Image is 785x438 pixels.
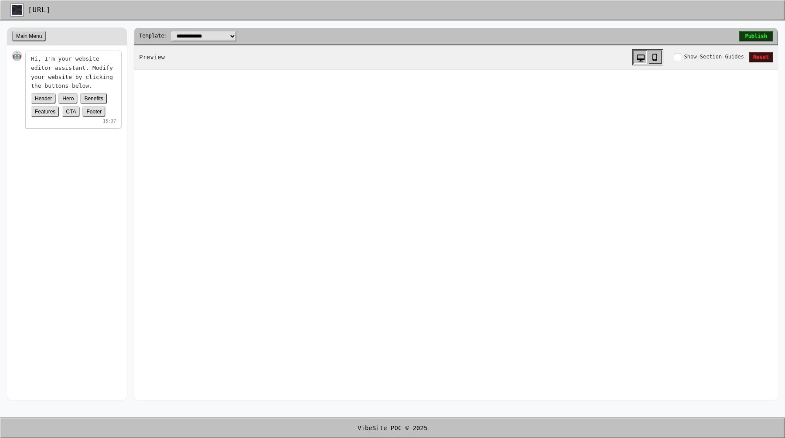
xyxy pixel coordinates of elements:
div: 15:37 [31,118,116,125]
span: Preview [139,52,165,62]
button: Header [31,93,56,104]
span: Show Section Guides [684,53,744,61]
button: Main Menu [12,31,46,41]
h1: [URL] [28,4,51,16]
img: Company Logo [12,5,22,15]
div: 🤖 [12,51,22,61]
p: Hi, I'm your website editor assistant. Modify your website by clicking the buttons below. [31,55,116,91]
button: Footer [82,106,106,117]
button: Mobile view [648,50,662,64]
p: VibeSite POC © 2025 [10,423,775,433]
input: Show Section Guides [674,54,681,61]
button: Desktop view [633,50,647,64]
button: Reset [749,52,773,62]
button: Publish [739,31,773,41]
button: CTA [62,106,80,117]
span: Template: [139,32,167,40]
button: Hero [58,93,78,104]
button: Features [31,106,59,117]
iframe: Website Preview [134,69,778,400]
button: Benefits [80,93,107,104]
